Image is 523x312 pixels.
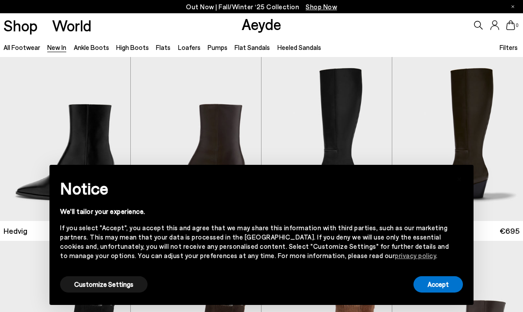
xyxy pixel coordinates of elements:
[60,223,449,260] div: If you select "Accept", you accept this and agree that we may share this information with third p...
[60,207,449,216] div: We'll tailor your experience.
[60,276,148,293] button: Customize Settings
[395,251,436,259] a: privacy policy
[60,177,449,200] h2: Notice
[456,171,462,184] span: ×
[413,276,463,293] button: Accept
[449,167,470,189] button: Close this notice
